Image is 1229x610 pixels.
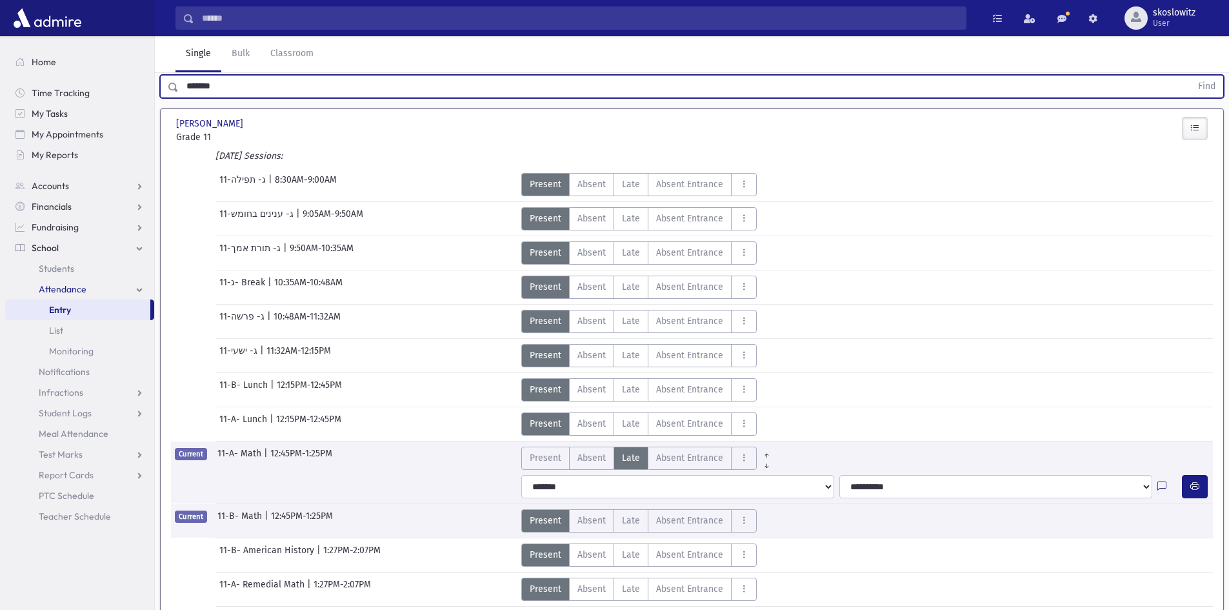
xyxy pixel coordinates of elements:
[5,279,154,300] a: Attendance
[39,449,83,460] span: Test Marks
[314,578,371,601] span: 1:27PM-2:07PM
[219,412,270,436] span: 11-A- Lunch
[270,378,277,402] span: |
[39,366,90,378] span: Notifications
[577,383,606,396] span: Absent
[219,310,267,333] span: 11-ג- פרשה
[32,87,90,99] span: Time Tracking
[5,103,154,124] a: My Tasks
[32,180,69,192] span: Accounts
[296,207,303,230] span: |
[32,128,103,140] span: My Appointments
[39,428,108,440] span: Meal Attendance
[622,417,640,431] span: Late
[194,6,966,30] input: Search
[622,212,640,225] span: Late
[260,36,324,72] a: Classroom
[307,578,314,601] span: |
[5,361,154,382] a: Notifications
[521,276,757,299] div: AttTypes
[521,509,757,533] div: AttTypes
[270,412,276,436] span: |
[277,378,342,402] span: 12:15PM-12:45PM
[10,5,85,31] img: AdmirePro
[260,344,266,367] span: |
[176,117,246,130] span: [PERSON_NAME]
[1153,8,1195,18] span: skoslowitz
[39,283,86,295] span: Attendance
[219,344,260,367] span: 11-ג- ישעי
[5,300,150,320] a: Entry
[656,246,723,259] span: Absent Entrance
[175,448,207,460] span: Current
[219,207,296,230] span: 11-ג- ענינים בחומש
[622,280,640,294] span: Late
[577,349,606,362] span: Absent
[5,444,154,465] a: Test Marks
[521,378,757,402] div: AttTypes
[32,108,68,119] span: My Tasks
[264,447,270,470] span: |
[530,451,561,465] span: Present
[622,582,640,596] span: Late
[39,511,111,522] span: Teacher Schedule
[530,314,561,328] span: Present
[270,447,332,470] span: 12:45PM-1:25PM
[32,149,78,161] span: My Reports
[5,217,154,238] a: Fundraising
[530,349,561,362] span: Present
[219,173,268,196] span: 11-ג- תפילה
[215,150,283,161] i: [DATE] Sessions:
[656,280,723,294] span: Absent Entrance
[5,52,154,72] a: Home
[530,383,561,396] span: Present
[757,447,777,457] a: All Prior
[265,509,271,533] span: |
[221,36,260,72] a: Bulk
[283,241,290,265] span: |
[5,341,154,361] a: Monitoring
[622,383,640,396] span: Late
[530,548,561,562] span: Present
[276,412,341,436] span: 12:15PM-12:45PM
[656,451,723,465] span: Absent Entrance
[577,314,606,328] span: Absent
[530,246,561,259] span: Present
[656,178,723,191] span: Absent Entrance
[49,325,63,336] span: List
[275,173,337,196] span: 8:30AM-9:00AM
[5,506,154,527] a: Teacher Schedule
[5,258,154,279] a: Students
[530,582,561,596] span: Present
[271,509,333,533] span: 12:45PM-1:25PM
[5,124,154,145] a: My Appointments
[32,242,59,254] span: School
[5,485,154,506] a: PTC Schedule
[39,469,94,481] span: Report Cards
[32,201,72,212] span: Financials
[176,130,337,144] span: Grade 11
[1153,18,1195,28] span: User
[268,173,275,196] span: |
[39,407,92,419] span: Student Logs
[577,514,606,527] span: Absent
[622,349,640,362] span: Late
[5,423,154,444] a: Meal Attendance
[219,544,317,567] span: 11-B- American History
[317,544,323,567] span: |
[577,451,606,465] span: Absent
[622,514,640,527] span: Late
[656,314,723,328] span: Absent Entrance
[656,417,723,431] span: Absent Entrance
[267,310,274,333] span: |
[622,314,640,328] span: Late
[5,176,154,196] a: Accounts
[49,304,71,316] span: Entry
[323,544,381,567] span: 1:27PM-2:07PM
[577,548,606,562] span: Absent
[656,548,723,562] span: Absent Entrance
[219,276,268,299] span: 11-ג- Break
[521,207,757,230] div: AttTypes
[32,56,56,68] span: Home
[217,447,264,470] span: 11-A- Math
